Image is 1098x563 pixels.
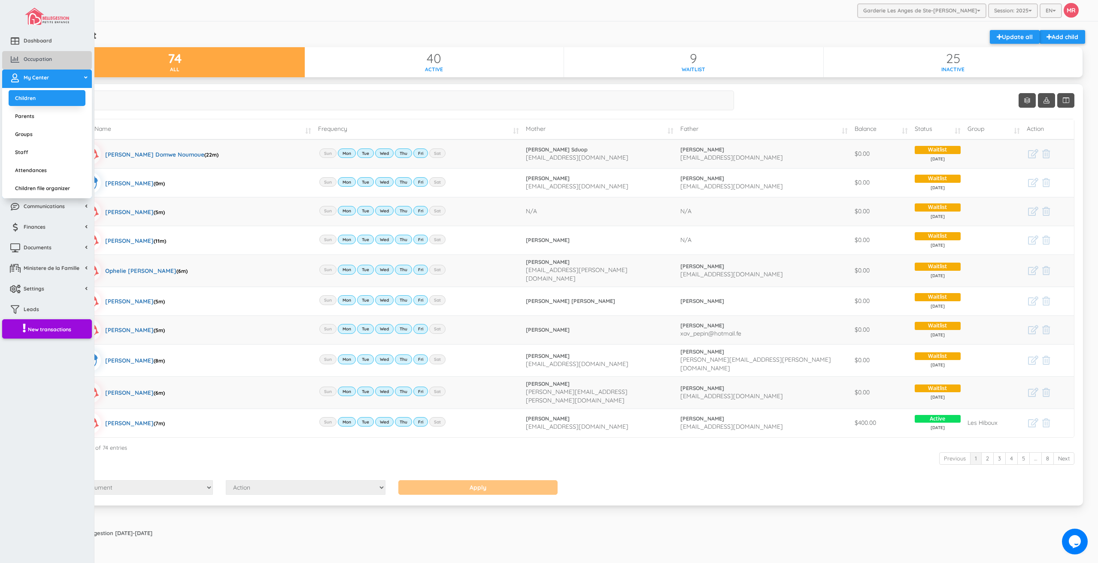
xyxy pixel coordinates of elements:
[79,172,165,194] a: [PERSON_NAME](0m)
[154,390,165,396] span: (6m)
[526,258,673,266] a: [PERSON_NAME]
[105,230,166,251] div: [PERSON_NAME]
[319,206,337,215] label: Sun
[915,362,961,368] span: [DATE]
[24,203,65,210] span: Communications
[429,324,446,333] label: Sat
[45,51,305,66] div: 74
[105,350,165,371] div: [PERSON_NAME]
[24,306,39,313] span: Leads
[526,175,673,182] a: [PERSON_NAME]
[2,260,92,278] a: Ministere de la Famille
[413,177,428,187] label: Fri
[2,281,92,299] a: Settings
[1041,452,1054,465] a: 8
[1023,119,1074,139] td: Action
[319,235,337,244] label: Sun
[851,376,911,409] td: $0.00
[305,51,564,66] div: 40
[970,452,982,465] a: 1
[526,236,673,244] a: [PERSON_NAME]
[105,319,165,341] div: [PERSON_NAME]
[851,254,911,287] td: $0.00
[9,180,85,196] a: Children file organizer
[79,291,165,312] a: [PERSON_NAME](5m)
[564,51,823,66] div: 9
[395,148,412,158] label: Thu
[24,285,44,292] span: Settings
[319,417,337,427] label: Sun
[375,177,394,187] label: Wed
[9,126,85,142] a: Groups
[357,417,374,427] label: Tue
[305,66,564,73] div: Active
[357,354,374,364] label: Tue
[357,206,374,215] label: Tue
[357,324,374,333] label: Tue
[24,264,79,272] span: Ministere de la Famille
[154,180,165,187] span: (0m)
[375,206,394,215] label: Wed
[526,266,628,282] span: [EMAIL_ADDRESS][PERSON_NAME][DOMAIN_NAME]
[680,356,831,372] span: [PERSON_NAME][EMAIL_ADDRESS][PERSON_NAME][DOMAIN_NAME]
[413,354,428,364] label: Fri
[24,55,52,63] span: Occupation
[915,384,961,393] span: Waitlist
[1053,452,1074,465] a: Next
[54,91,734,110] input: Search...
[915,415,961,423] span: Active
[680,175,848,182] a: [PERSON_NAME]
[357,177,374,187] label: Tue
[915,156,961,162] span: [DATE]
[526,182,628,190] span: [EMAIL_ADDRESS][DOMAIN_NAME]
[2,70,92,88] a: My Center
[105,412,165,434] div: [PERSON_NAME]
[413,265,428,274] label: Fri
[79,319,165,341] a: [PERSON_NAME](5m)
[964,409,1024,437] td: Les Hiboux
[24,244,52,251] span: Documents
[319,148,337,158] label: Sun
[680,146,848,154] a: [PERSON_NAME]
[680,415,848,423] a: [PERSON_NAME]
[413,324,428,333] label: Fri
[680,154,783,161] span: [EMAIL_ADDRESS][DOMAIN_NAME]
[413,387,428,396] label: Fri
[526,352,673,360] a: [PERSON_NAME]
[429,177,446,187] label: Sat
[915,185,961,191] span: [DATE]
[851,197,911,226] td: $0.00
[680,270,783,278] span: [EMAIL_ADDRESS][DOMAIN_NAME]
[357,295,374,305] label: Tue
[526,297,673,305] a: [PERSON_NAME] [PERSON_NAME]
[911,119,964,139] td: Status: activate to sort column ascending
[851,139,911,168] td: $0.00
[680,182,783,190] span: [EMAIL_ADDRESS][DOMAIN_NAME]
[9,108,85,124] a: Parents
[915,352,961,360] span: Waitlist
[915,146,961,154] span: Waitlist
[319,354,337,364] label: Sun
[79,412,165,434] a: [PERSON_NAME](7m)
[915,394,961,400] span: [DATE]
[154,357,165,364] span: (8m)
[319,177,337,187] label: Sun
[526,146,673,154] a: [PERSON_NAME] Sduop
[54,440,1074,452] div: Showing 1 to 10 of 74 entries
[338,324,356,333] label: Mon
[338,295,356,305] label: Mon
[79,350,165,371] a: [PERSON_NAME](8m)
[413,235,428,244] label: Fri
[25,8,69,25] img: image
[677,197,851,226] td: N/A
[395,177,412,187] label: Thu
[915,293,961,301] span: Waitlist
[1040,30,1085,44] a: Add child
[357,235,374,244] label: Tue
[429,235,446,244] label: Sat
[522,119,677,139] td: Mother: activate to sort column ascending
[24,37,52,44] span: Dashboard
[319,295,337,305] label: Sun
[154,209,165,215] span: (5m)
[915,425,961,431] span: [DATE]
